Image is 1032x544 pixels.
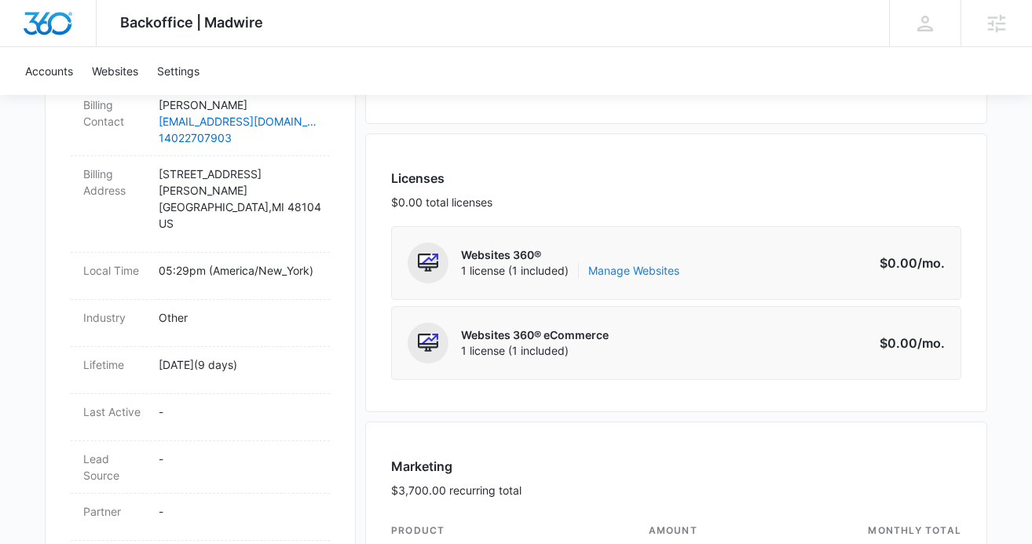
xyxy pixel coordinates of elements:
div: Local Time05:29pm (America/New_York) [71,253,330,300]
span: /mo. [917,255,945,271]
dt: Local Time [83,262,146,279]
dt: Lead Source [83,451,146,484]
p: [PERSON_NAME] [159,97,317,113]
a: Manage Websites [588,263,679,279]
div: Lead Source- [71,441,330,494]
a: [EMAIL_ADDRESS][DOMAIN_NAME] [159,113,317,130]
a: Settings [148,47,209,95]
dt: Industry [83,309,146,326]
dt: Partner [83,503,146,520]
p: Websites 360® eCommerce [461,327,609,343]
p: 05:29pm ( America/New_York ) [159,262,317,279]
div: Billing Address[STREET_ADDRESS][PERSON_NAME][GEOGRAPHIC_DATA],MI 48104US [71,156,330,253]
p: $0.00 total licenses [391,194,492,210]
a: Websites [82,47,148,95]
h3: Marketing [391,457,521,476]
div: Last Active- [71,394,330,441]
p: $0.00 [871,254,945,272]
span: /mo. [917,335,945,351]
dt: Lifetime [83,356,146,373]
dt: Billing Address [83,166,146,199]
span: 1 license (1 included) [461,343,609,359]
span: Backoffice | Madwire [120,14,263,31]
p: - [159,403,317,420]
dt: Last Active [83,403,146,420]
p: [DATE] ( 9 days ) [159,356,317,373]
p: $3,700.00 recurring total [391,482,521,498]
p: - [159,451,317,467]
span: 1 license (1 included) [461,263,679,279]
div: IndustryOther [71,300,330,347]
a: Accounts [16,47,82,95]
div: Lifetime[DATE](9 days) [71,347,330,394]
div: Partner- [71,494,330,541]
p: [STREET_ADDRESS] [PERSON_NAME][GEOGRAPHIC_DATA] , MI 48104 US [159,166,317,232]
div: Billing Contact[PERSON_NAME][EMAIL_ADDRESS][DOMAIN_NAME]14022707903 [71,87,330,156]
h3: Licenses [391,169,492,188]
a: 14022707903 [159,130,317,146]
p: Websites 360® [461,247,679,263]
p: - [159,503,317,520]
dt: Billing Contact [83,97,146,130]
p: $0.00 [871,334,945,352]
p: Other [159,309,317,326]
